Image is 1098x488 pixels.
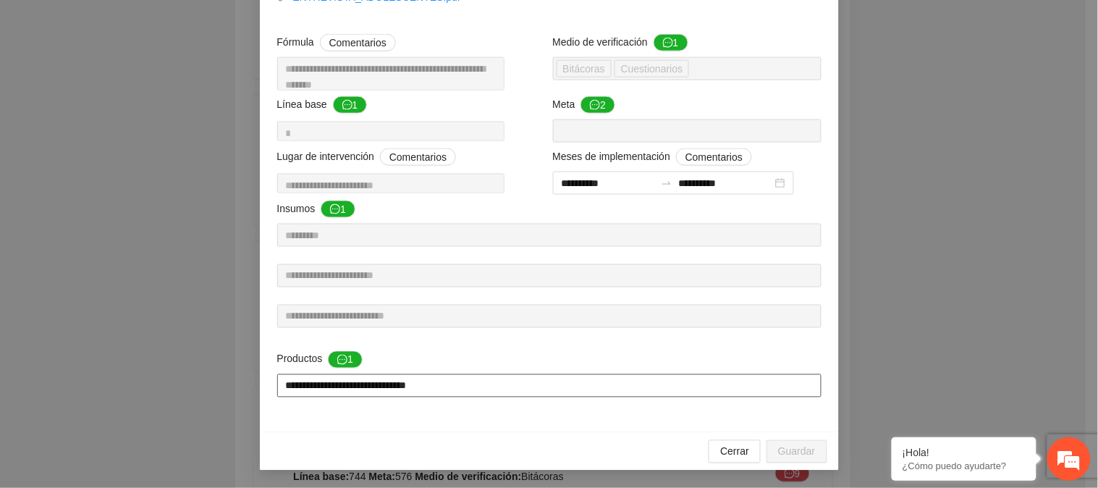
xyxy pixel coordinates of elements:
[342,100,352,112] span: message
[676,148,752,166] button: Meses de implementación
[685,149,743,165] span: Comentarios
[320,34,396,51] button: Fórmula
[333,96,368,114] button: Línea base
[661,177,672,189] span: swap-right
[277,96,368,114] span: Línea base
[329,35,387,51] span: Comentarios
[553,148,753,166] span: Meses de implementación
[563,61,605,77] span: Bitácoras
[663,38,673,49] span: message
[615,60,690,77] span: Cuestionarios
[277,34,397,51] span: Fórmula
[709,440,761,463] button: Cerrar
[7,330,276,381] textarea: Escriba su mensaje y pulse “Intro”
[237,7,272,42] div: Minimizar ventana de chat en vivo
[903,447,1026,458] div: ¡Hola!
[389,149,447,165] span: Comentarios
[553,96,616,114] span: Meta
[767,440,827,463] button: Guardar
[621,61,683,77] span: Cuestionarios
[330,204,340,216] span: message
[328,351,363,369] button: Productos
[277,201,356,218] span: Insumos
[580,96,615,114] button: Meta
[380,148,456,166] button: Lugar de intervención
[590,100,600,112] span: message
[557,60,612,77] span: Bitácoras
[903,460,1026,471] p: ¿Cómo puedo ayudarte?
[553,34,688,51] span: Medio de verificación
[654,34,688,51] button: Medio de verificación
[84,161,200,307] span: Estamos en línea.
[720,444,749,460] span: Cerrar
[337,355,347,366] span: message
[75,74,243,93] div: Chatee con nosotros ahora
[321,201,355,218] button: Insumos
[277,351,363,369] span: Productos
[277,148,457,166] span: Lugar de intervención
[661,177,672,189] span: to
